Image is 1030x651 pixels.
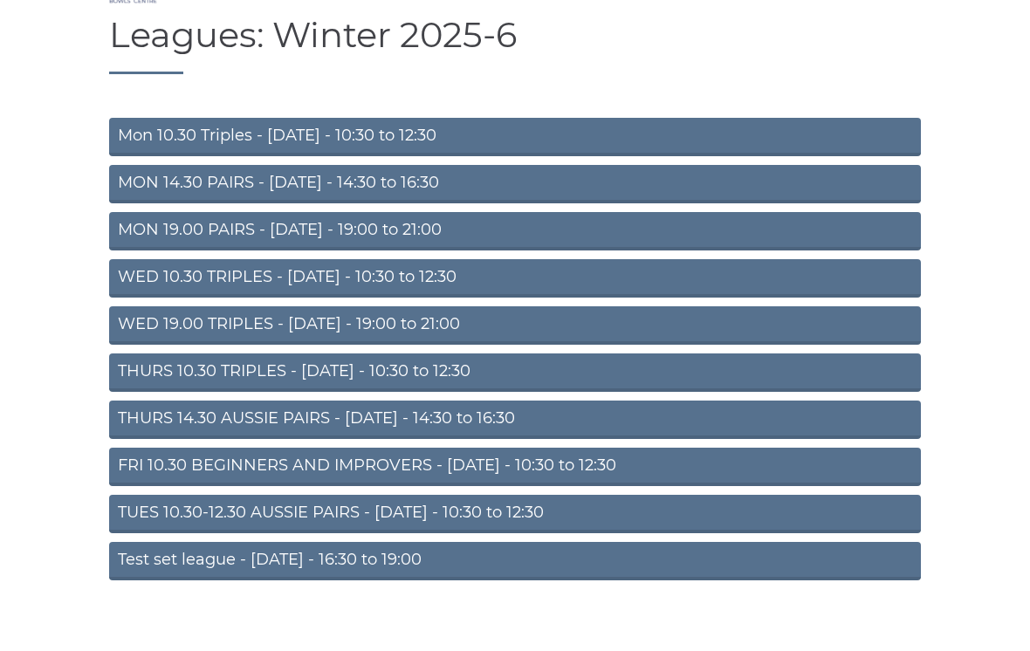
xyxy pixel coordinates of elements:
a: THURS 10.30 TRIPLES - [DATE] - 10:30 to 12:30 [109,353,921,392]
a: MON 19.00 PAIRS - [DATE] - 19:00 to 21:00 [109,212,921,250]
a: WED 10.30 TRIPLES - [DATE] - 10:30 to 12:30 [109,259,921,298]
a: Test set league - [DATE] - 16:30 to 19:00 [109,542,921,580]
a: THURS 14.30 AUSSIE PAIRS - [DATE] - 14:30 to 16:30 [109,401,921,439]
a: Mon 10.30 Triples - [DATE] - 10:30 to 12:30 [109,118,921,156]
h1: Leagues: Winter 2025-6 [109,16,921,74]
a: TUES 10.30-12.30 AUSSIE PAIRS - [DATE] - 10:30 to 12:30 [109,495,921,533]
a: WED 19.00 TRIPLES - [DATE] - 19:00 to 21:00 [109,306,921,345]
a: FRI 10.30 BEGINNERS AND IMPROVERS - [DATE] - 10:30 to 12:30 [109,448,921,486]
a: MON 14.30 PAIRS - [DATE] - 14:30 to 16:30 [109,165,921,203]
